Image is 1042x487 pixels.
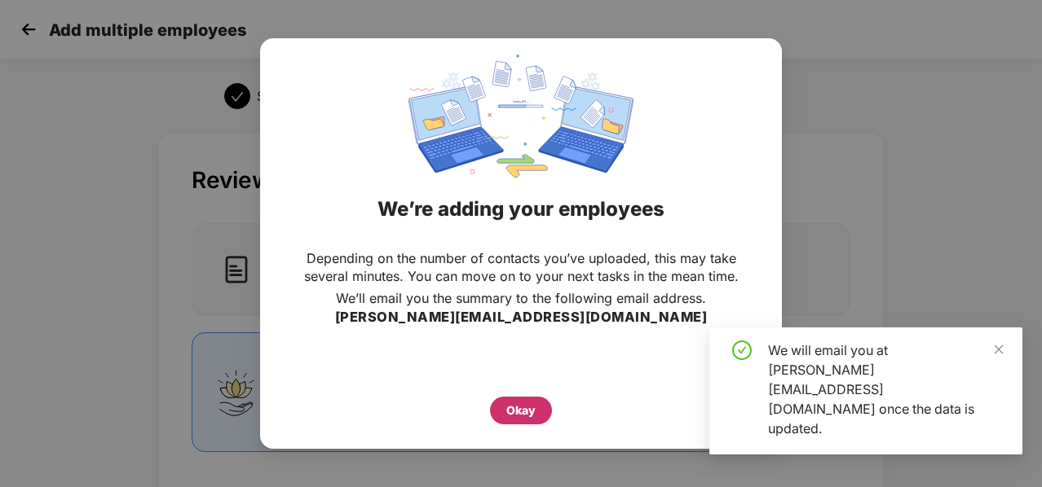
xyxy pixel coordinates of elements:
div: Okay [506,401,536,419]
span: close [993,344,1004,355]
h3: [PERSON_NAME][EMAIL_ADDRESS][DOMAIN_NAME] [335,307,708,328]
span: check-circle [732,340,752,360]
img: svg+xml;base64,PHN2ZyBpZD0iRGF0YV9zeW5jaW5nIiB4bWxucz0iaHR0cDovL3d3dy53My5vcmcvMjAwMC9zdmciIHdpZH... [408,55,634,178]
div: We’re adding your employees [280,178,762,241]
div: We will email you at [PERSON_NAME][EMAIL_ADDRESS][DOMAIN_NAME] once the data is updated. [768,340,1003,438]
p: Depending on the number of contacts you’ve uploaded, this may take several minutes. You can move ... [293,249,749,285]
p: We’ll email you the summary to the following email address. [336,289,706,307]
